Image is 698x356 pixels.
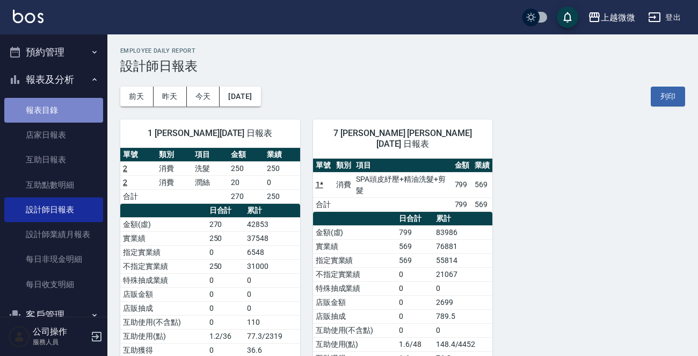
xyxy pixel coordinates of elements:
td: 789.5 [433,309,493,323]
td: 0 [396,309,433,323]
td: 店販抽成 [120,301,207,315]
td: 不指定實業績 [313,267,397,281]
td: 148.4/4452 [433,337,493,351]
a: 互助日報表 [4,147,103,172]
th: 類別 [156,148,192,162]
td: 76881 [433,239,493,253]
img: Logo [13,10,43,23]
a: 2 [123,178,127,187]
th: 金額 [228,148,264,162]
td: 店販抽成 [313,309,397,323]
td: 31000 [244,259,300,273]
td: 569 [472,197,492,211]
button: 昨天 [154,87,187,106]
td: 569 [396,253,433,267]
td: 0 [207,301,245,315]
td: 1.6/48 [396,337,433,351]
td: 799 [452,172,472,197]
td: 250 [207,259,245,273]
td: 0 [396,281,433,295]
td: 消費 [333,172,354,197]
td: 特殊抽成業績 [313,281,397,295]
td: 指定實業績 [120,245,207,259]
td: 合計 [120,189,156,203]
td: 0 [396,323,433,337]
td: 合計 [313,197,333,211]
td: 20 [228,175,264,189]
td: 250 [264,189,300,203]
th: 金額 [452,159,472,173]
a: 設計師日報表 [4,197,103,222]
td: 21067 [433,267,493,281]
span: 1 [PERSON_NAME][DATE] 日報表 [133,128,287,139]
td: 0 [433,281,493,295]
a: 店家日報表 [4,123,103,147]
td: 互助使用(點) [120,329,207,343]
td: 金額(虛) [313,225,397,239]
a: 互助點數明細 [4,173,103,197]
td: 77.3/2319 [244,329,300,343]
td: 270 [207,217,245,231]
h5: 公司操作 [33,326,88,337]
td: 6548 [244,245,300,259]
td: 0 [396,267,433,281]
td: 潤絲 [192,175,228,189]
td: 實業績 [120,231,207,245]
button: 報表及分析 [4,66,103,94]
span: 7 [PERSON_NAME] [PERSON_NAME][DATE] 日報表 [326,128,480,149]
button: 上越微微 [584,6,639,29]
th: 日合計 [207,204,245,218]
td: 250 [228,161,264,175]
td: 55814 [433,253,493,267]
th: 日合計 [396,212,433,226]
td: 2699 [433,295,493,309]
td: 0 [396,295,433,309]
td: 1.2/36 [207,329,245,343]
th: 累計 [433,212,493,226]
td: 互助使用(不含點) [120,315,207,329]
td: 互助使用(點) [313,337,397,351]
td: 互助使用(不含點) [313,323,397,337]
td: 110 [244,315,300,329]
td: 250 [264,161,300,175]
a: 每日非現金明細 [4,247,103,272]
button: 客戶管理 [4,301,103,329]
td: 569 [396,239,433,253]
button: [DATE] [220,87,260,106]
button: 預約管理 [4,38,103,66]
table: a dense table [120,148,300,204]
table: a dense table [313,159,493,212]
td: 實業績 [313,239,397,253]
a: 設計師業績月報表 [4,222,103,247]
td: 83986 [433,225,493,239]
button: save [557,6,578,28]
td: 0 [244,273,300,287]
td: 0 [207,315,245,329]
td: 0 [207,245,245,259]
td: 0 [264,175,300,189]
a: 報表目錄 [4,98,103,123]
td: 42853 [244,217,300,231]
td: 0 [244,301,300,315]
td: 250 [207,231,245,245]
button: 登出 [644,8,685,27]
td: 799 [452,197,472,211]
h3: 設計師日報表 [120,59,685,74]
th: 業績 [472,159,492,173]
button: 前天 [120,87,154,106]
th: 單號 [120,148,156,162]
td: 799 [396,225,433,239]
td: 消費 [156,175,192,189]
a: 2 [123,164,127,173]
button: 今天 [187,87,220,106]
button: 列印 [651,87,685,106]
th: 單號 [313,159,333,173]
th: 業績 [264,148,300,162]
h2: Employee Daily Report [120,47,685,54]
td: 店販金額 [120,287,207,301]
td: 洗髮 [192,161,228,175]
a: 每日收支明細 [4,272,103,297]
th: 累計 [244,204,300,218]
td: 0 [207,287,245,301]
th: 項目 [192,148,228,162]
